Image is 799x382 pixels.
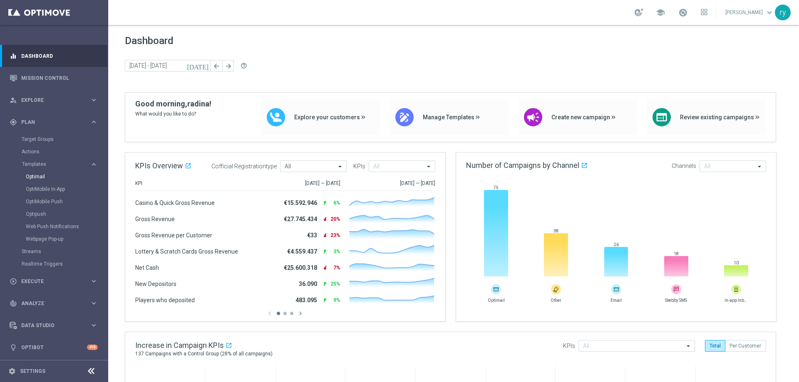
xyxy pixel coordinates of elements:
button: Templates keyboard_arrow_right [22,161,98,168]
a: Target Groups [22,136,87,143]
a: Web Push Notifications [26,223,87,230]
span: school [656,8,665,17]
button: equalizer Dashboard [9,53,98,59]
div: +10 [87,345,98,350]
i: keyboard_arrow_right [90,299,98,307]
div: Actions [22,145,107,158]
div: Dashboard [10,45,98,67]
a: OptiMobile In-App [26,186,87,192]
div: Streams [22,245,107,258]
div: Analyze [10,300,90,307]
a: Webpage Pop-up [26,236,87,242]
button: gps_fixed Plan keyboard_arrow_right [9,119,98,126]
i: settings [8,367,16,375]
span: Plan [21,120,90,125]
a: OptiMobile Push [26,198,87,205]
span: Data Studio [21,323,90,328]
div: Templates [22,158,107,245]
i: gps_fixed [10,118,17,126]
div: Optipush [26,208,107,220]
i: keyboard_arrow_right [90,96,98,104]
a: Actions [22,148,87,155]
span: Explore [21,98,90,103]
i: keyboard_arrow_right [90,277,98,285]
div: Templates [22,162,90,167]
span: keyboard_arrow_down [765,8,774,17]
div: Data Studio [10,322,90,329]
span: Templates [22,162,82,167]
button: person_search Explore keyboard_arrow_right [9,97,98,104]
div: Plan [10,118,90,126]
div: Optimail [26,170,107,183]
a: Realtime Triggers [22,261,87,267]
a: Settings [20,369,45,374]
span: Execute [21,279,90,284]
button: track_changes Analyze keyboard_arrow_right [9,300,98,307]
i: keyboard_arrow_right [90,321,98,329]
button: play_circle_outline Execute keyboard_arrow_right [9,278,98,285]
a: Dashboard [21,45,98,67]
i: keyboard_arrow_right [90,118,98,126]
i: lightbulb [10,344,17,351]
a: [PERSON_NAME]keyboard_arrow_down [725,6,775,19]
div: OptiMobile In-App [26,183,107,195]
span: Analyze [21,301,90,306]
a: Optipush [26,211,87,217]
div: Webpage Pop-up [26,233,107,245]
div: ry [775,5,791,20]
i: equalizer [10,52,17,60]
div: OptiMobile Push [26,195,107,208]
a: Optibot [21,336,87,358]
a: Streams [22,248,87,255]
i: play_circle_outline [10,278,17,285]
div: Explore [10,96,90,104]
div: Mission Control [10,67,98,89]
button: Mission Control [9,75,98,81]
a: Optimail [26,173,87,180]
div: Optibot [10,336,98,358]
a: Mission Control [21,67,98,89]
i: keyboard_arrow_right [90,160,98,168]
div: Target Groups [22,133,107,145]
div: Realtime Triggers [22,258,107,270]
div: Web Push Notifications [26,220,107,233]
i: person_search [10,96,17,104]
button: Data Studio keyboard_arrow_right [9,322,98,329]
button: lightbulb Optibot +10 [9,344,98,351]
i: track_changes [10,300,17,307]
div: Execute [10,278,90,285]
